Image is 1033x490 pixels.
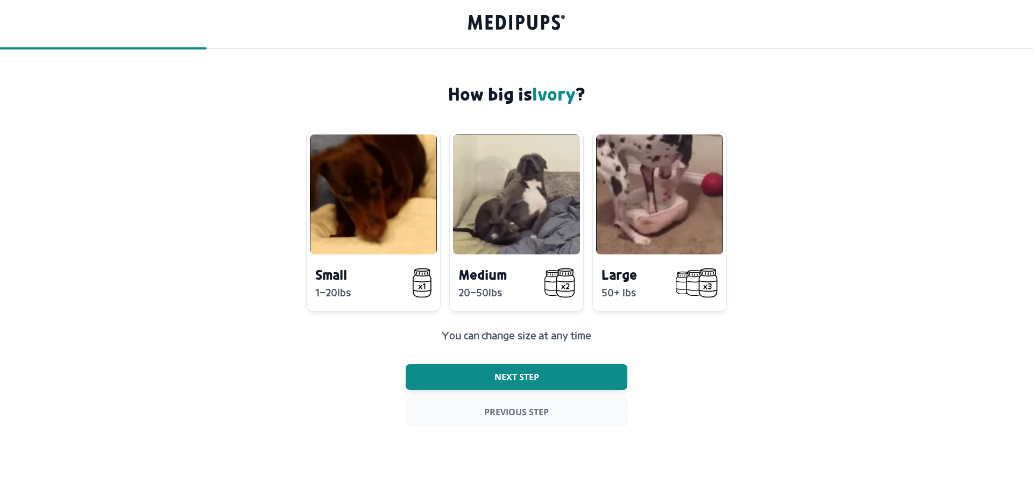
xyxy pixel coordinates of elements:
button: Previous step [406,399,627,425]
button: Next step [406,364,627,390]
span: Next step [494,372,539,382]
p: 1-20lbs [315,286,381,300]
h3: How big is ? [448,83,585,105]
p: You can change size at any time [442,329,591,343]
span: Previous step [484,407,549,417]
h4: Small [315,266,381,283]
a: Groove [468,12,565,35]
p: 20-50lbs [458,286,524,300]
h4: Large [602,266,667,283]
span: Ivory [532,82,576,105]
p: 50+ lbs [602,286,667,300]
h4: Medium [458,266,524,283]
